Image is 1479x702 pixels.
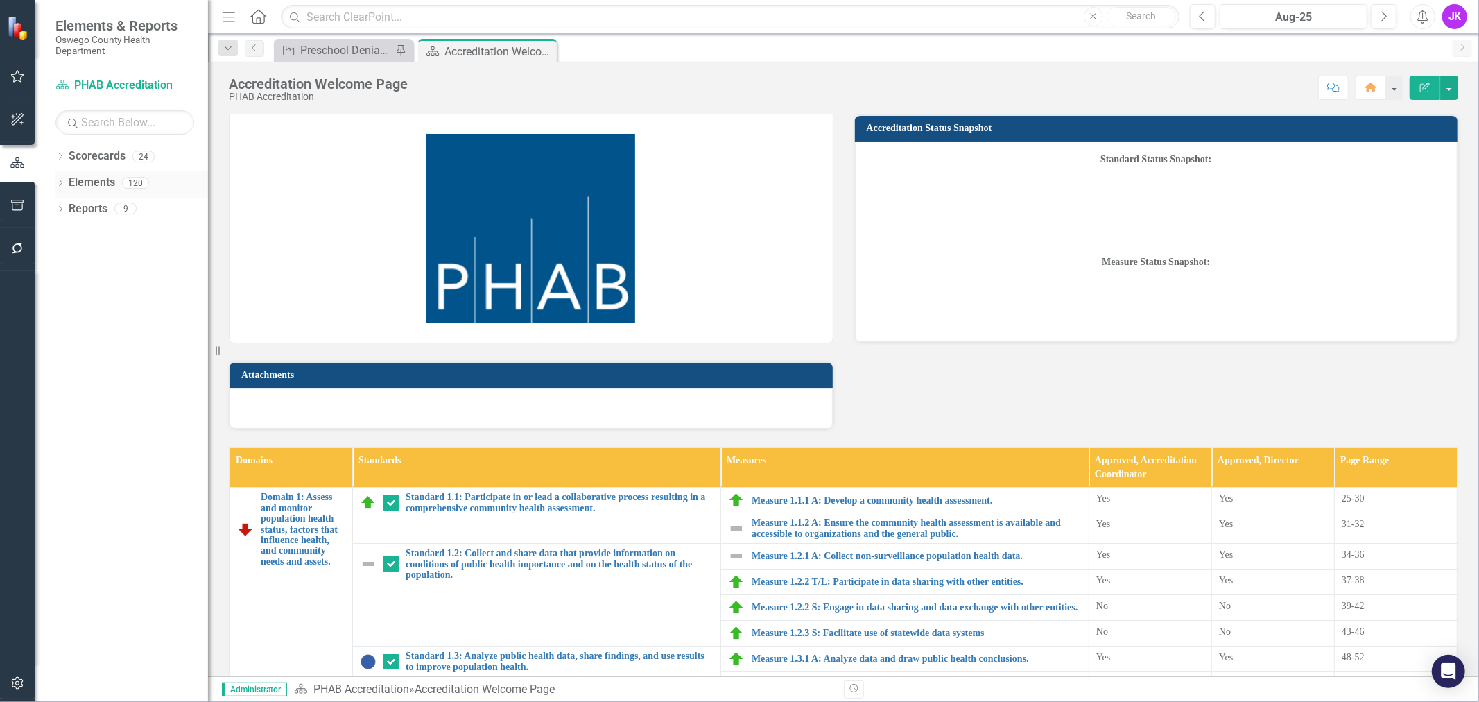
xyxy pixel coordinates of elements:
span: Yes [1096,493,1110,504]
td: Double-Click to Edit [1089,595,1212,621]
td: Double-Click to Edit [1335,621,1458,647]
input: Search ClearPoint... [281,5,1179,29]
span: Yes [1096,519,1110,529]
span: Yes [1096,575,1110,585]
div: Accreditation Welcome Page [229,76,408,92]
input: Search Below... [55,110,194,135]
td: Double-Click to Edit [1335,513,1458,544]
td: Double-Click to Edit [1212,570,1335,595]
span: 48-52 [1342,652,1365,662]
button: Aug-25 [1220,4,1367,29]
small: Oswego County Health Department [55,34,194,57]
td: Double-Click to Edit Right Click for Context Menu [721,595,1089,621]
a: Measure 1.1.1 A: Develop a community health assessment. [752,495,1082,506]
td: Double-Click to Edit [1335,570,1458,595]
img: On Target [360,495,377,511]
img: Below Plan [237,521,254,538]
img: Not Defined [728,520,745,537]
a: Measure 1.2.2 S: Engage in data sharing and data exchange with other entities. [752,602,1082,613]
td: Double-Click to Edit [1212,488,1335,513]
td: Double-Click to Edit [1335,488,1458,513]
span: Elements & Reports [55,17,194,34]
td: Double-Click to Edit [1089,570,1212,595]
a: Measure 1.2.3 S: Facilitate use of statewide data systems [752,628,1082,638]
td: Double-Click to Edit [1089,647,1212,672]
h3: Accreditation Status Snapshot [867,123,1451,133]
td: Double-Click to Edit [1089,544,1212,570]
span: Yes [1219,549,1233,560]
span: 39-42 [1342,601,1365,611]
img: On Target [728,492,745,508]
a: Preschool Denials- Non-Affiliated Providers [277,42,392,59]
td: Double-Click to Edit [1089,621,1212,647]
span: Administrator [222,683,287,696]
span: Yes [1219,652,1233,662]
a: Measure 1.3.1 A: Analyze data and draw public health conclusions. [752,653,1082,664]
td: Double-Click to Edit [1335,647,1458,672]
a: Elements [69,175,115,191]
img: On Target [728,599,745,616]
a: Standard 1.2: Collect and share data that provide information on conditions of public health impo... [406,548,713,580]
div: Accreditation Welcome Page [415,683,555,696]
img: Not Defined [360,556,377,572]
a: PHAB Accreditation [313,683,409,696]
span: No [1219,601,1231,611]
span: Yes [1096,652,1110,662]
img: No Information [360,653,377,670]
strong: Measure Status Snapshot: [1102,257,1210,267]
td: Double-Click to Edit [1212,621,1335,647]
td: Double-Click to Edit [1212,544,1335,570]
span: No [1096,601,1108,611]
img: On Target [728,625,745,642]
td: Double-Click to Edit [1089,513,1212,544]
div: » [294,682,833,698]
div: Aug-25 [1225,9,1363,26]
span: Yes [1219,519,1233,529]
div: PHAB Accreditation [229,92,408,102]
td: Double-Click to Edit [1089,488,1212,513]
div: 9 [114,203,137,215]
div: 24 [132,151,155,162]
a: Measure 1.2.2 T/L: Participate in data sharing with other entities. [752,576,1082,587]
img: Not Defined [728,548,745,565]
img: ClearPoint Strategy [7,16,31,40]
a: Measure 1.1.2 A: Ensure the community health assessment is available and accessible to organizati... [752,517,1082,539]
a: Measure 1.2.1 A: Collect non-surveillance population health data. [752,551,1082,561]
td: Double-Click to Edit Right Click for Context Menu [721,488,1089,513]
div: Open Intercom Messenger [1432,655,1465,688]
span: 37-38 [1342,575,1365,585]
span: No [1096,626,1108,637]
td: Double-Click to Edit Right Click for Context Menu [721,647,1089,672]
a: Domain 1: Assess and monitor population health status, factors that influence health, and communi... [261,492,345,567]
td: Double-Click to Edit Right Click for Context Menu [353,544,721,647]
div: Accreditation Welcome Page [444,43,553,60]
td: Double-Click to Edit Right Click for Context Menu [721,513,1089,544]
span: Search [1126,10,1156,22]
button: JK [1442,4,1467,29]
span: 31-32 [1342,519,1365,529]
td: Double-Click to Edit [1212,647,1335,672]
td: Double-Click to Edit [1335,595,1458,621]
td: Double-Click to Edit [1212,595,1335,621]
span: 43-46 [1342,626,1365,637]
img: On Target [728,574,745,590]
span: 34-36 [1342,549,1365,560]
a: Reports [69,201,107,217]
td: Double-Click to Edit Right Click for Context Menu [353,488,721,544]
td: Double-Click to Edit Right Click for Context Menu [721,570,1089,595]
button: Search [1107,7,1176,26]
span: No [1219,626,1231,637]
span: Yes [1219,493,1233,504]
span: Yes [1096,549,1110,560]
div: 120 [122,177,149,189]
span: Standard Status Snapshot: [1100,154,1211,164]
td: Double-Click to Edit Right Click for Context Menu [721,544,1089,570]
td: Double-Click to Edit Right Click for Context Menu [721,621,1089,647]
img: On Target [728,651,745,667]
h3: Attachments [241,370,826,380]
div: Preschool Denials- Non-Affiliated Providers [300,42,392,59]
span: Yes [1219,575,1233,585]
a: Standard 1.1: Participate in or lead a collaborative process resulting in a comprehensive communi... [406,492,713,513]
a: Standard 1.3: Analyze public health data, share findings, and use results to improve population h... [406,651,713,672]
